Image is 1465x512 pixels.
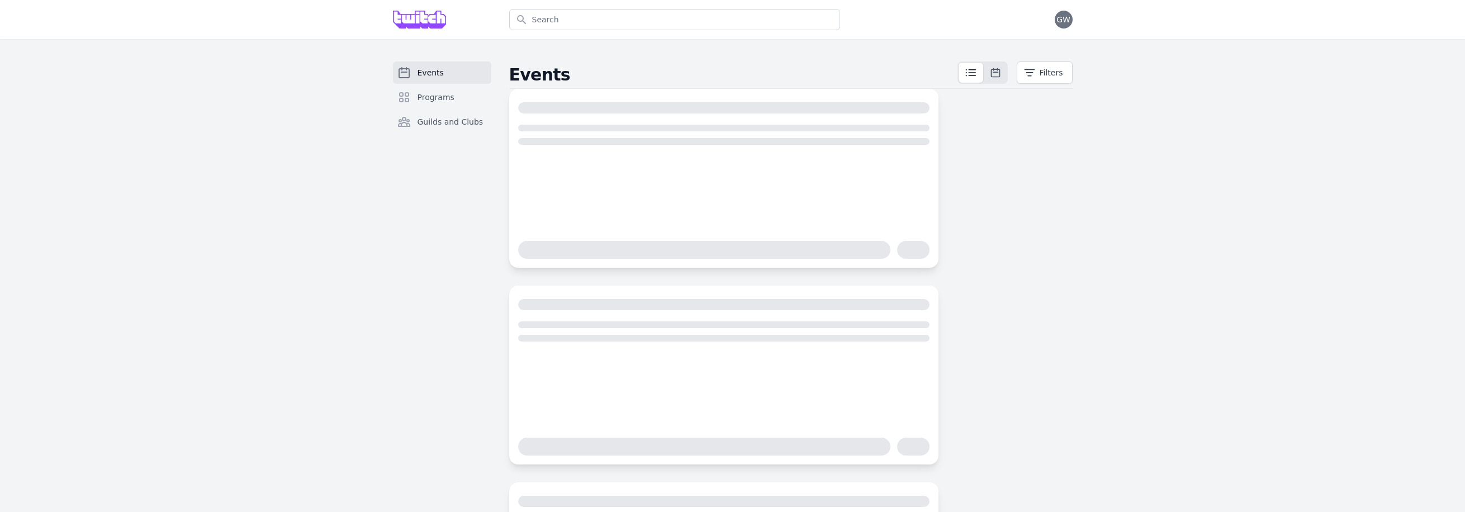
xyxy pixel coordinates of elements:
[418,67,444,78] span: Events
[393,11,447,29] img: Grove
[1017,61,1073,84] button: Filters
[393,61,491,151] nav: Sidebar
[1056,16,1070,23] span: GW
[393,111,491,133] a: Guilds and Clubs
[418,92,454,103] span: Programs
[418,116,483,127] span: Guilds and Clubs
[393,86,491,108] a: Programs
[509,65,957,85] h2: Events
[393,61,491,84] a: Events
[1055,11,1073,29] button: GW
[509,9,840,30] input: Search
